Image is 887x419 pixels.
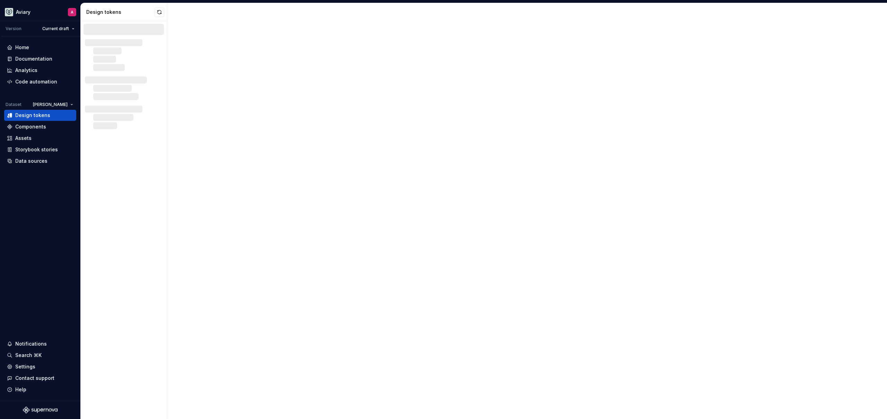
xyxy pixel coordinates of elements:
a: Components [4,121,76,132]
div: Assets [15,135,32,142]
div: Help [15,386,26,393]
div: Contact support [15,375,54,382]
a: Home [4,42,76,53]
button: Contact support [4,373,76,384]
div: Home [15,44,29,51]
button: Current draft [39,24,78,34]
span: [PERSON_NAME] [33,102,68,107]
img: 256e2c79-9abd-4d59-8978-03feab5a3943.png [5,8,13,16]
svg: Supernova Logo [23,407,58,413]
a: Assets [4,133,76,144]
a: Documentation [4,53,76,64]
button: AviaryA [1,5,79,19]
a: Design tokens [4,110,76,121]
a: Settings [4,361,76,372]
a: Code automation [4,76,76,87]
span: Current draft [42,26,69,32]
button: [PERSON_NAME] [30,100,76,109]
div: Dataset [6,102,21,107]
div: A [71,9,73,15]
div: Design tokens [15,112,50,119]
div: Search ⌘K [15,352,42,359]
a: Analytics [4,65,76,76]
div: Aviary [16,9,30,16]
div: Data sources [15,158,47,164]
div: Code automation [15,78,57,85]
div: Storybook stories [15,146,58,153]
div: Components [15,123,46,130]
a: Data sources [4,155,76,167]
button: Search ⌘K [4,350,76,361]
button: Notifications [4,338,76,349]
a: Storybook stories [4,144,76,155]
div: Version [6,26,21,32]
button: Help [4,384,76,395]
div: Settings [15,363,35,370]
div: Notifications [15,340,47,347]
div: Design tokens [86,9,155,16]
div: Analytics [15,67,37,74]
div: Documentation [15,55,52,62]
